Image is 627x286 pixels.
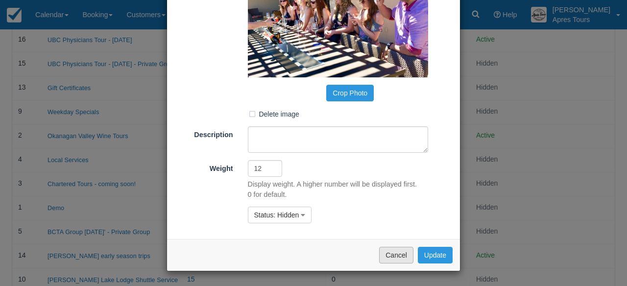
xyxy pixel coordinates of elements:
label: Description [167,126,241,140]
label: Weight [167,160,241,174]
span: Crop Photo [333,89,367,97]
button: Crop Photo [326,85,374,101]
p: Display weight. A higher number will be displayed first. 0 for default. [248,179,417,199]
span: Delete image [248,110,306,118]
button: Cancel [379,247,413,263]
label: Delete image [248,107,306,121]
span: : Hidden [273,211,299,219]
span: Status [254,211,274,219]
button: Status: Hidden [248,207,312,223]
button: Update [418,247,453,263]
